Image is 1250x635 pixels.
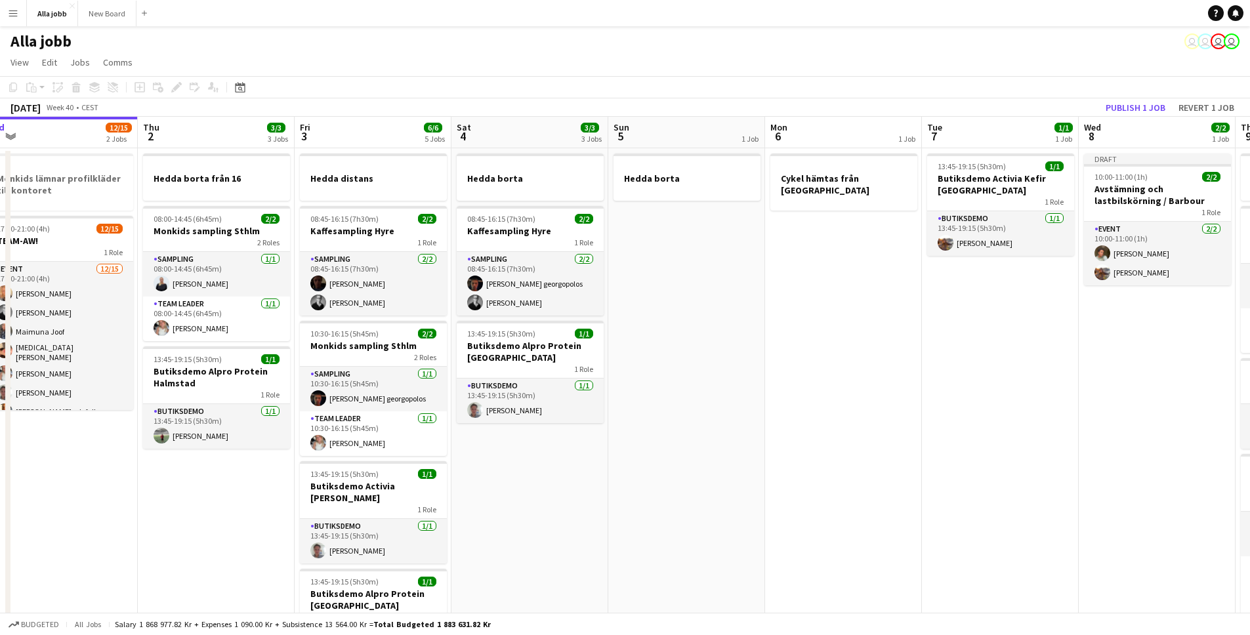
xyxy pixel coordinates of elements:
[81,102,98,112] div: CEST
[115,619,491,629] div: Salary 1 868 977.82 kr + Expenses 1 090.00 kr + Subsistence 13 564.00 kr =
[1224,33,1240,49] app-user-avatar: August Löfgren
[373,619,491,629] span: Total Budgeted 1 883 631.82 kr
[1173,99,1240,116] button: Revert 1 job
[37,54,62,71] a: Edit
[72,619,104,629] span: All jobs
[10,101,41,114] div: [DATE]
[98,54,138,71] a: Comms
[27,1,78,26] button: Alla jobb
[1198,33,1213,49] app-user-avatar: Hedda Lagerbielke
[10,56,29,68] span: View
[65,54,95,71] a: Jobs
[10,31,72,51] h1: Alla jobb
[103,56,133,68] span: Comms
[5,54,34,71] a: View
[1184,33,1200,49] app-user-avatar: Hedda Lagerbielke
[70,56,90,68] span: Jobs
[42,56,57,68] span: Edit
[1100,99,1171,116] button: Publish 1 job
[7,617,61,632] button: Budgeted
[1211,33,1226,49] app-user-avatar: Emil Hasselberg
[43,102,76,112] span: Week 40
[78,1,136,26] button: New Board
[21,620,59,629] span: Budgeted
